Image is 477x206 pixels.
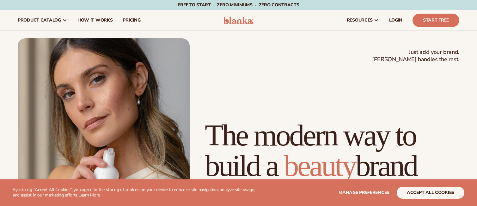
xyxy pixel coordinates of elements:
[77,18,113,23] span: How It Works
[13,187,259,198] p: By clicking "Accept All Cookies", you agree to the storing of cookies on your device to enhance s...
[372,48,459,63] span: Just add your brand. [PERSON_NAME] handles the rest.
[178,2,299,8] span: Free to start · ZERO minimums · ZERO contracts
[397,187,464,199] button: accept all cookies
[72,10,118,30] a: How It Works
[342,10,384,30] a: resources
[389,18,402,23] span: LOGIN
[118,10,145,30] a: pricing
[339,187,389,199] button: Manage preferences
[13,10,72,30] a: product catalog
[205,120,459,181] h1: The modern way to build a brand
[18,18,61,23] span: product catalog
[123,18,140,23] span: pricing
[384,10,407,30] a: LOGIN
[223,16,254,24] img: logo
[78,192,100,198] a: Learn More
[284,149,356,183] span: beauty
[339,190,389,196] span: Manage preferences
[413,14,459,27] a: Start Free
[347,18,373,23] span: resources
